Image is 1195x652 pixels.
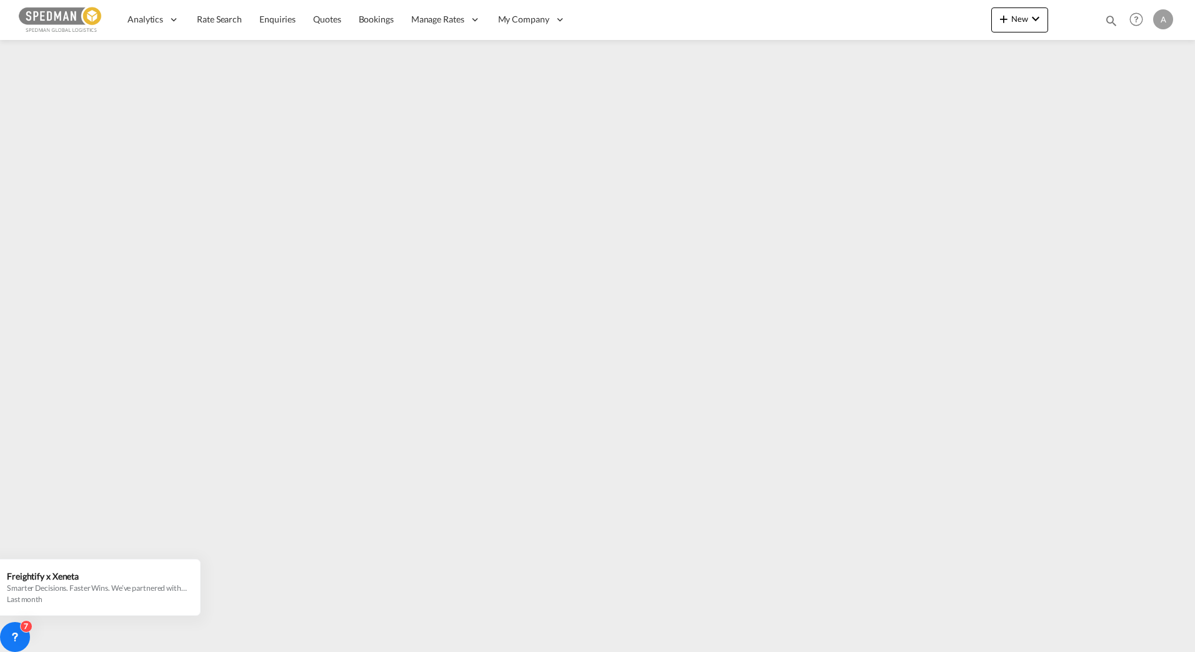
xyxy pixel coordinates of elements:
[1028,11,1043,26] md-icon: icon-chevron-down
[1153,9,1173,29] div: A
[197,14,242,24] span: Rate Search
[127,13,163,26] span: Analytics
[313,14,341,24] span: Quotes
[259,14,296,24] span: Enquiries
[1126,9,1153,31] div: Help
[411,13,464,26] span: Manage Rates
[1126,9,1147,30] span: Help
[991,7,1048,32] button: icon-plus 400-fgNewicon-chevron-down
[996,14,1043,24] span: New
[1104,14,1118,27] md-icon: icon-magnify
[19,6,103,34] img: c12ca350ff1b11efb6b291369744d907.png
[1104,14,1118,32] div: icon-magnify
[359,14,394,24] span: Bookings
[996,11,1011,26] md-icon: icon-plus 400-fg
[498,13,549,26] span: My Company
